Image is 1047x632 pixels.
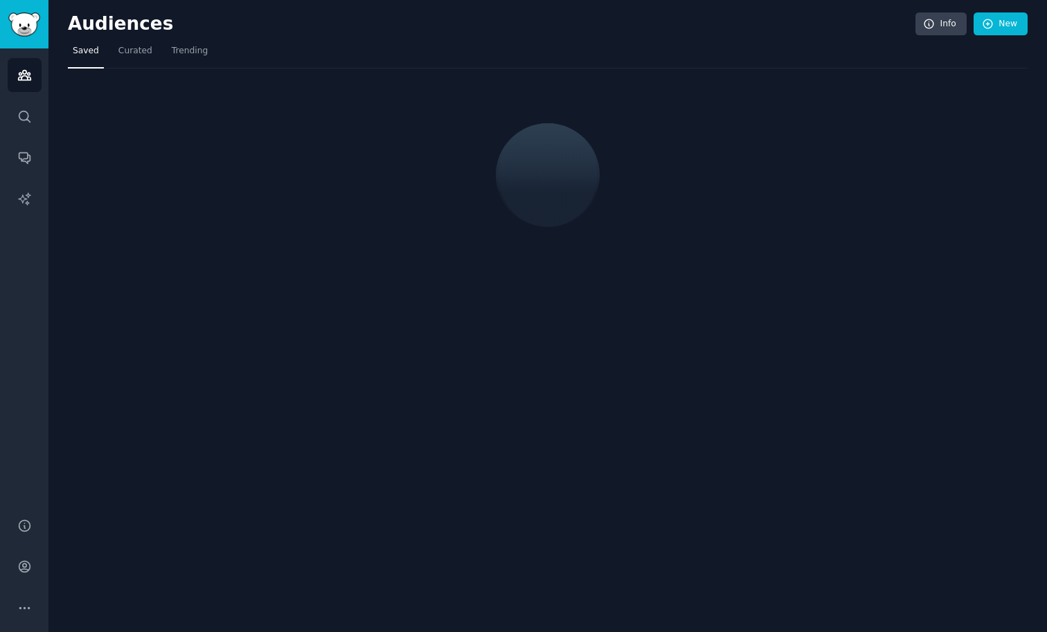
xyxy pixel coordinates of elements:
[172,45,208,57] span: Trending
[118,45,152,57] span: Curated
[915,12,967,36] a: Info
[974,12,1028,36] a: New
[73,45,99,57] span: Saved
[167,40,213,69] a: Trending
[68,40,104,69] a: Saved
[8,12,40,37] img: GummySearch logo
[114,40,157,69] a: Curated
[68,13,915,35] h2: Audiences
